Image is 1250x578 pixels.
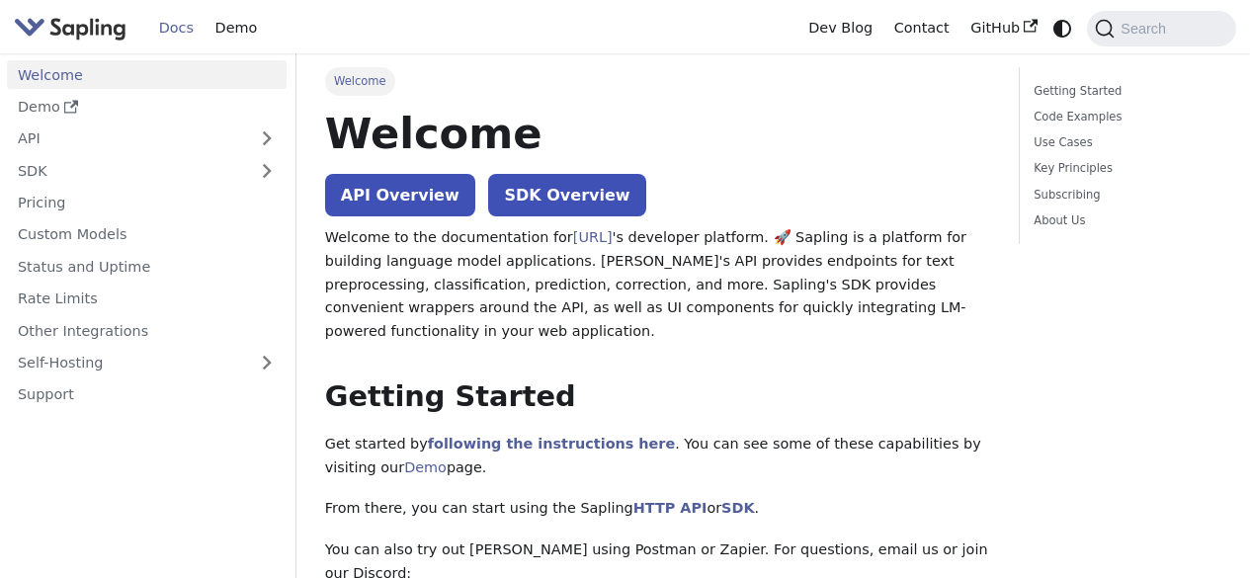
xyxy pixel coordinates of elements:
a: SDK Overview [488,174,645,216]
a: SDK [721,500,754,516]
a: Dev Blog [797,13,882,43]
span: Search [1115,21,1178,37]
a: Key Principles [1034,159,1214,178]
p: Welcome to the documentation for 's developer platform. 🚀 Sapling is a platform for building lang... [325,226,990,344]
p: Get started by . You can see some of these capabilities by visiting our page. [325,433,990,480]
h1: Welcome [325,107,990,160]
a: Pricing [7,189,287,217]
a: About Us [1034,211,1214,230]
a: Status and Uptime [7,252,287,281]
button: Expand sidebar category 'API' [247,124,287,153]
a: Rate Limits [7,285,287,313]
a: Welcome [7,60,287,89]
p: From there, you can start using the Sapling or . [325,497,990,521]
a: following the instructions here [428,436,675,452]
a: Support [7,380,287,409]
a: Docs [148,13,205,43]
a: [URL] [573,229,613,245]
a: SDK [7,156,247,185]
a: API [7,124,247,153]
a: Code Examples [1034,108,1214,126]
button: Search (Command+K) [1087,11,1235,46]
a: Sapling.aiSapling.ai [14,14,133,42]
a: Custom Models [7,220,287,249]
a: Other Integrations [7,316,287,345]
a: Demo [7,93,287,122]
a: Getting Started [1034,82,1214,101]
a: GitHub [959,13,1047,43]
a: API Overview [325,174,475,216]
a: Subscribing [1034,186,1214,205]
a: Demo [205,13,268,43]
span: Welcome [325,67,395,95]
a: Use Cases [1034,133,1214,152]
a: Demo [404,459,447,475]
nav: Breadcrumbs [325,67,990,95]
button: Switch between dark and light mode (currently system mode) [1048,14,1077,42]
a: Contact [883,13,960,43]
a: Self-Hosting [7,349,287,377]
img: Sapling.ai [14,14,126,42]
a: HTTP API [633,500,708,516]
button: Expand sidebar category 'SDK' [247,156,287,185]
h2: Getting Started [325,379,990,415]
